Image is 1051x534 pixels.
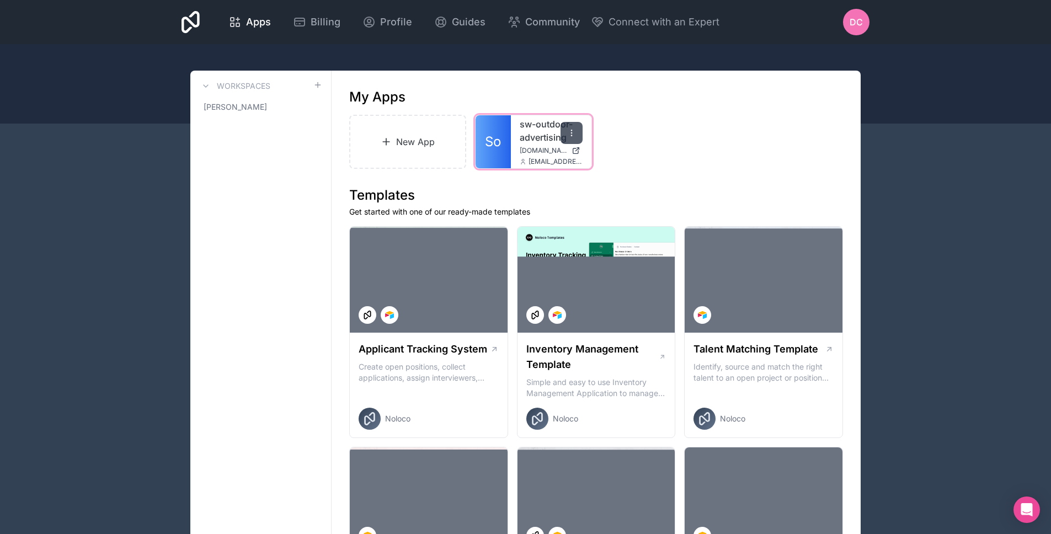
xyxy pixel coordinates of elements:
h1: Inventory Management Template [526,341,659,372]
span: Connect with an Expert [609,14,719,30]
img: Airtable Logo [698,311,707,319]
span: [EMAIL_ADDRESS][DOMAIN_NAME] [529,157,583,166]
span: [PERSON_NAME] [204,102,267,113]
div: Open Intercom Messenger [1013,496,1040,523]
a: sw-outdoor-advertising [520,118,583,144]
span: Noloco [720,413,745,424]
a: Profile [354,10,421,34]
p: Simple and easy to use Inventory Management Application to manage your stock, orders and Manufact... [526,377,666,399]
img: Airtable Logo [553,311,562,319]
a: Workspaces [199,79,270,93]
span: So [485,133,501,151]
span: Guides [452,14,486,30]
p: Identify, source and match the right talent to an open project or position with our Talent Matchi... [693,361,834,383]
p: Get started with one of our ready-made templates [349,206,843,217]
p: Create open positions, collect applications, assign interviewers, centralise candidate feedback a... [359,361,499,383]
h1: Talent Matching Template [693,341,818,357]
h1: Applicant Tracking System [359,341,487,357]
h3: Workspaces [217,81,270,92]
button: Connect with an Expert [591,14,719,30]
span: Profile [380,14,412,30]
span: Noloco [553,413,578,424]
a: So [476,115,511,168]
span: Apps [246,14,271,30]
a: [DOMAIN_NAME] [520,146,583,155]
span: Noloco [385,413,410,424]
a: Apps [220,10,280,34]
h1: Templates [349,186,843,204]
span: [DOMAIN_NAME] [520,146,567,155]
span: Community [525,14,580,30]
img: Airtable Logo [385,311,394,319]
span: Billing [311,14,340,30]
a: Guides [425,10,494,34]
a: New App [349,115,466,169]
a: Community [499,10,589,34]
span: DC [850,15,863,29]
a: [PERSON_NAME] [199,97,322,117]
h1: My Apps [349,88,406,106]
a: Billing [284,10,349,34]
